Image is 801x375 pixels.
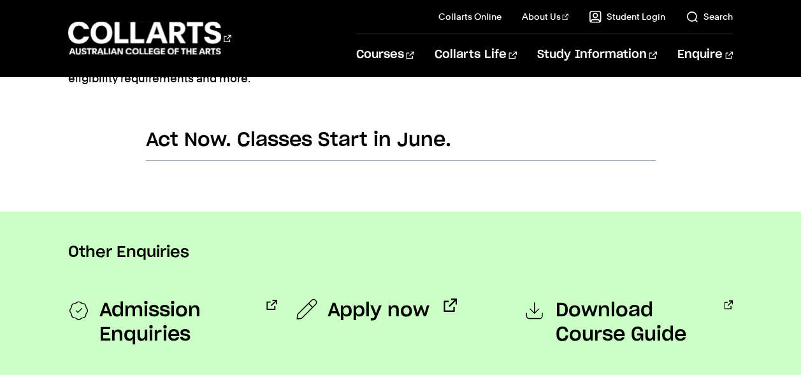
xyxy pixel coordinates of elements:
[435,34,517,76] a: Collarts Life
[438,10,502,23] a: Collarts Online
[328,298,429,323] span: Apply now
[677,34,733,76] a: Enquire
[356,34,414,76] a: Courses
[68,298,277,347] a: Admission Enquiries
[522,10,569,23] a: About Us
[68,242,733,263] p: Other Enquiries
[537,34,657,76] a: Study Information
[146,128,656,161] h2: Act Now. Classes Start in June.
[555,298,710,347] span: Download Course Guide
[99,298,253,347] span: Admission Enquiries
[686,10,733,23] a: Search
[68,20,231,56] div: Go to homepage
[296,298,457,323] a: Apply now
[524,298,733,347] a: Download Course Guide
[589,10,665,23] a: Student Login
